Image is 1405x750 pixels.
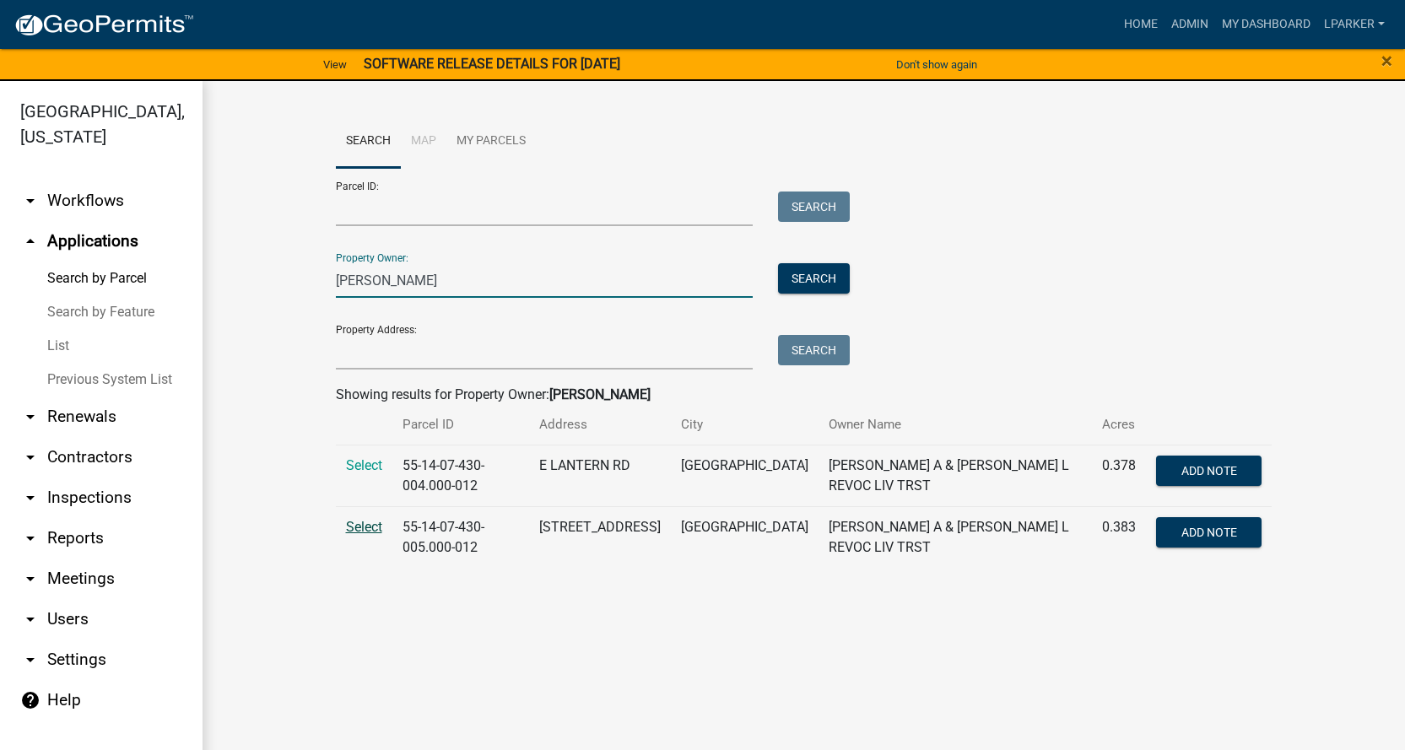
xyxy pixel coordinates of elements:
i: arrow_drop_up [20,231,41,251]
span: Add Note [1181,525,1237,538]
td: 55-14-07-430-005.000-012 [392,506,530,568]
a: Select [346,519,382,535]
th: Owner Name [819,405,1092,445]
i: arrow_drop_down [20,447,41,467]
td: [GEOGRAPHIC_DATA] [671,445,819,506]
i: arrow_drop_down [20,191,41,211]
i: arrow_drop_down [20,407,41,427]
td: 55-14-07-430-004.000-012 [392,445,530,506]
a: My Parcels [446,115,536,169]
a: lparker [1317,8,1391,40]
button: Add Note [1156,456,1262,486]
td: 0.383 [1092,506,1146,568]
a: Search [336,115,401,169]
th: City [671,405,819,445]
button: Don't show again [889,51,984,78]
th: Address [529,405,671,445]
i: arrow_drop_down [20,569,41,589]
a: My Dashboard [1215,8,1317,40]
th: Parcel ID [392,405,530,445]
strong: SOFTWARE RELEASE DETAILS FOR [DATE] [364,56,620,72]
button: Search [778,335,850,365]
td: [STREET_ADDRESS] [529,506,671,568]
span: × [1381,49,1392,73]
i: help [20,690,41,710]
a: Home [1117,8,1165,40]
button: Search [778,263,850,294]
a: Admin [1165,8,1215,40]
span: Add Note [1181,463,1237,477]
div: Showing results for Property Owner: [336,385,1273,405]
td: [GEOGRAPHIC_DATA] [671,506,819,568]
i: arrow_drop_down [20,609,41,629]
button: Close [1381,51,1392,71]
td: [PERSON_NAME] A & [PERSON_NAME] L REVOC LIV TRST [819,445,1092,506]
a: View [316,51,354,78]
td: E LANTERN RD [529,445,671,506]
i: arrow_drop_down [20,650,41,670]
i: arrow_drop_down [20,488,41,508]
button: Add Note [1156,517,1262,548]
i: arrow_drop_down [20,528,41,548]
td: 0.378 [1092,445,1146,506]
strong: [PERSON_NAME] [549,386,651,402]
td: [PERSON_NAME] A & [PERSON_NAME] L REVOC LIV TRST [819,506,1092,568]
th: Acres [1092,405,1146,445]
button: Search [778,192,850,222]
a: Select [346,457,382,473]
